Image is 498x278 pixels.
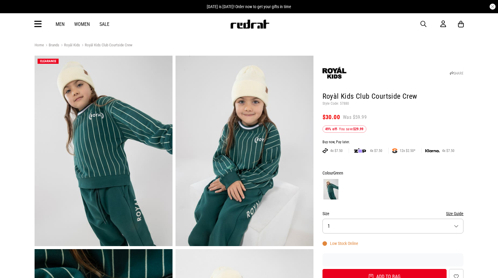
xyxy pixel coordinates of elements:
[343,114,367,121] span: Was $59.99
[397,148,418,153] span: 12x $2.50*
[446,210,463,217] button: Size Guide
[368,148,385,153] span: 4x $7.50
[333,171,343,175] span: Green
[322,101,464,106] p: Style Code: 57880
[322,169,464,177] div: Colour
[328,148,345,153] span: 4x $7.50
[325,127,337,131] b: 49% off
[450,71,463,76] a: SHARE
[323,179,338,199] img: Green
[392,148,397,153] img: SPLITPAY
[56,21,65,27] a: Men
[353,127,364,131] b: $29.99
[322,92,464,101] h1: Royàl Kids Club Courtside Crew
[80,43,132,48] a: Royàl Kids Club Courtside Crew
[322,257,464,263] iframe: Customer reviews powered by Trustpilot
[40,59,56,63] span: CLEARANCE
[425,149,440,153] img: KLARNA
[59,43,80,48] a: Royàl Kids
[44,43,59,48] a: Brands
[322,61,347,85] img: Royàl Kids
[35,43,44,47] a: Home
[176,56,313,246] img: Royàl Kids Club Courtside Crew in Green
[35,56,173,246] img: Royàl Kids Club Courtside Crew in Green
[322,210,464,217] div: Size
[354,148,366,154] img: zip
[328,223,330,229] span: 1
[322,140,464,145] div: Buy now, Pay later.
[322,125,366,133] div: - You save
[207,4,291,9] span: [DATE] is [DATE]! Order now to get your gifts in time
[322,113,340,121] span: $30.00
[440,148,457,153] span: 4x $7.50
[322,148,328,153] img: AFTERPAY
[322,219,464,233] button: 1
[230,20,270,29] img: Redrat logo
[322,241,358,246] div: Low Stock Online
[74,21,90,27] a: Women
[99,21,109,27] a: Sale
